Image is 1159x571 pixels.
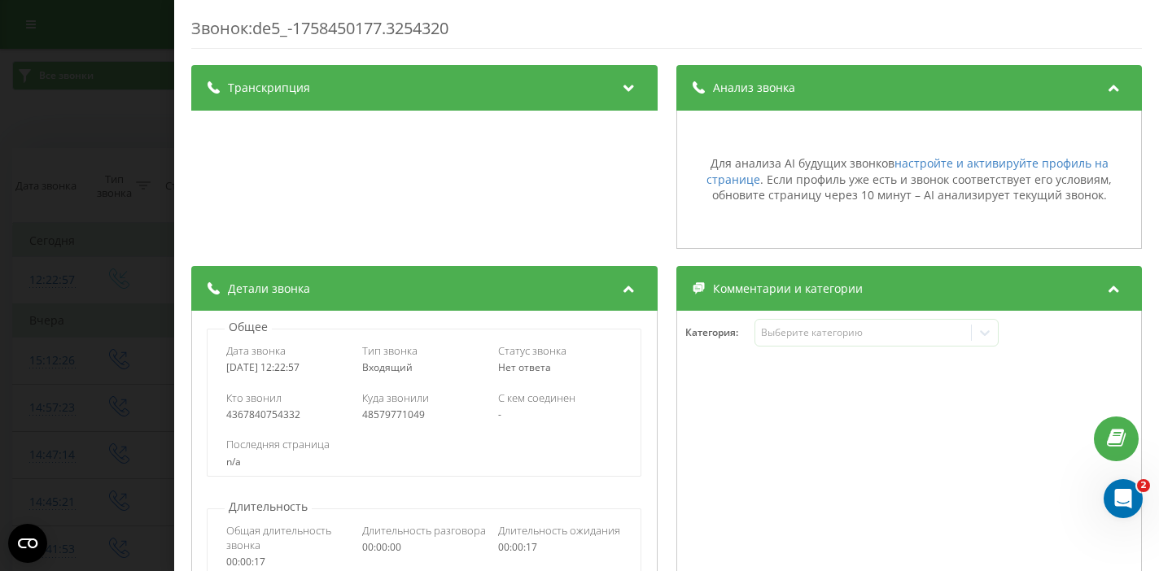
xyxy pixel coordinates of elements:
[226,362,351,373] div: [DATE] 12:22:57
[226,437,330,451] span: Последняя страница
[1137,479,1150,492] span: 2
[706,155,1109,187] a: настройте и активируйте профиль на странице
[362,409,487,421] div: 48579771049
[8,524,47,563] button: Open CMP widget
[226,456,622,468] div: n/a
[225,319,272,335] p: Общее
[362,542,487,553] div: 00:00:00
[362,523,486,538] span: Длительность разговора
[713,80,795,96] span: Анализ звонка
[226,523,351,552] span: Общая длительность звонка
[497,343,566,358] span: Статус звонка
[497,390,575,405] span: С кем соединен
[497,542,622,553] div: 00:00:17
[226,556,351,568] div: 00:00:17
[761,326,964,339] div: Выберите категорию
[362,390,429,405] span: Куда звонили
[228,80,310,96] span: Транскрипция
[1104,479,1143,518] iframe: Intercom live chat
[497,523,619,538] span: Длительность ожидания
[713,281,863,297] span: Комментарии и категории
[685,327,754,338] h4: Категория :
[225,499,312,515] p: Длительность
[226,390,282,405] span: Кто звонил
[362,343,418,358] span: Тип звонка
[497,409,622,421] div: -
[226,409,351,421] div: 4367840754332
[228,281,310,297] span: Детали звонка
[362,360,413,374] span: Входящий
[226,343,286,358] span: Дата звонка
[497,360,550,374] span: Нет ответа
[685,155,1134,203] div: Для анализа AI будущих звонков . Если профиль уже есть и звонок соответствует его условиям, обнов...
[191,17,1142,49] div: Звонок : de5_-1758450177.3254320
